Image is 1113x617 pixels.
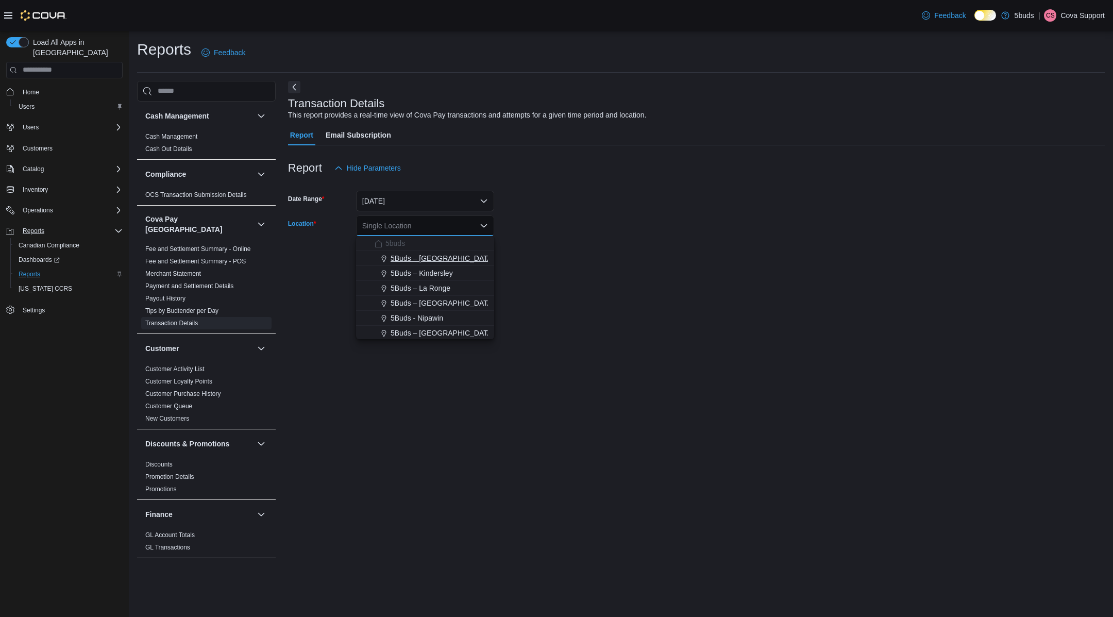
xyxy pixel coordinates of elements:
[145,320,198,327] a: Transaction Details
[1038,9,1040,22] p: |
[356,281,494,296] button: 5Buds – La Ronge
[137,529,276,558] div: Finance
[391,268,453,278] span: 5Buds – Kindersley
[214,47,245,58] span: Feedback
[145,531,195,539] a: GL Account Totals
[2,85,127,99] button: Home
[145,191,247,198] a: OCS Transaction Submission Details
[19,225,123,237] span: Reports
[356,251,494,266] button: 5Buds – [GEOGRAPHIC_DATA]
[145,390,221,398] span: Customer Purchase History
[19,163,123,175] span: Catalog
[23,227,44,235] span: Reports
[145,377,212,386] span: Customer Loyalty Points
[137,39,191,60] h1: Reports
[145,307,218,315] span: Tips by Budtender per Day
[23,144,53,153] span: Customers
[145,145,192,153] span: Cash Out Details
[145,111,253,121] button: Cash Management
[1046,9,1055,22] span: CS
[145,214,253,235] h3: Cova Pay [GEOGRAPHIC_DATA]
[10,267,127,281] button: Reports
[391,328,494,338] span: 5Buds – [GEOGRAPHIC_DATA]
[197,42,249,63] a: Feedback
[145,509,173,520] h3: Finance
[10,238,127,253] button: Canadian Compliance
[1060,9,1105,22] p: Cova Support
[19,256,60,264] span: Dashboards
[145,473,194,480] a: Promotion Details
[145,531,195,539] span: GL Account Totals
[23,186,48,194] span: Inventory
[14,239,123,252] span: Canadian Compliance
[19,163,48,175] button: Catalog
[1044,9,1056,22] div: Cova Support
[145,257,246,265] span: Fee and Settlement Summary - POS
[145,543,190,552] span: GL Transactions
[145,169,253,179] button: Compliance
[145,414,189,423] span: New Customers
[288,97,384,110] h3: Transaction Details
[14,268,44,280] a: Reports
[29,37,123,58] span: Load All Apps in [GEOGRAPHIC_DATA]
[19,142,123,155] span: Customers
[145,295,185,302] a: Payout History
[145,365,205,373] span: Customer Activity List
[255,508,267,521] button: Finance
[145,270,201,278] span: Merchant Statement
[255,218,267,230] button: Cova Pay [GEOGRAPHIC_DATA]
[145,439,253,449] button: Discounts & Promotions
[19,304,49,316] a: Settings
[23,123,39,131] span: Users
[23,165,44,173] span: Catalog
[145,390,221,397] a: Customer Purchase History
[974,10,996,21] input: Dark Mode
[137,363,276,429] div: Customer
[145,486,177,493] a: Promotions
[145,343,253,354] button: Customer
[145,544,190,551] a: GL Transactions
[14,254,123,266] span: Dashboards
[391,283,450,293] span: 5Buds – La Ronge
[19,204,57,216] button: Operations
[918,5,970,26] a: Feedback
[19,204,123,216] span: Operations
[19,86,123,98] span: Home
[10,99,127,114] button: Users
[145,343,179,354] h3: Customer
[145,365,205,373] a: Customer Activity List
[137,189,276,205] div: Compliance
[21,10,66,21] img: Cova
[255,168,267,180] button: Compliance
[391,313,443,323] span: 5Buds - Nipawin
[19,184,52,196] button: Inventory
[356,191,494,211] button: [DATE]
[1015,9,1034,22] p: 5buds
[145,461,173,468] a: Discounts
[14,254,64,266] a: Dashboards
[934,10,966,21] span: Feedback
[255,438,267,450] button: Discounts & Promotions
[137,243,276,333] div: Cova Pay [GEOGRAPHIC_DATA]
[356,311,494,326] button: 5Buds - Nipawin
[145,191,247,199] span: OCS Transaction Submission Details
[145,473,194,481] span: Promotion Details
[145,460,173,469] span: Discounts
[145,133,197,140] a: Cash Management
[330,158,405,178] button: Hide Parameters
[288,220,316,228] label: Location
[356,236,494,415] div: Choose from the following options
[480,222,488,230] button: Close list of options
[137,130,276,159] div: Cash Management
[19,225,48,237] button: Reports
[356,266,494,281] button: 5Buds – Kindersley
[288,195,325,203] label: Date Range
[10,253,127,267] a: Dashboards
[2,302,127,317] button: Settings
[288,162,322,174] h3: Report
[145,378,212,385] a: Customer Loyalty Points
[145,439,229,449] h3: Discounts & Promotions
